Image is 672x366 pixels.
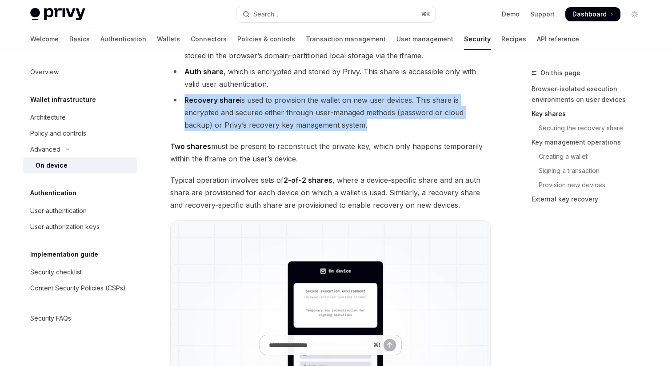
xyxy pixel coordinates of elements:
a: On device [23,157,137,173]
a: Provision new devices [532,178,649,192]
a: External key recovery [532,192,649,206]
a: Authentication [100,28,146,50]
a: Securing the recovery share [532,121,649,135]
img: light logo [30,8,85,20]
button: Send message [384,339,396,351]
div: Security FAQs [30,313,71,324]
div: Advanced [30,144,60,155]
div: Policy and controls [30,128,86,139]
div: Overview [30,67,59,77]
a: Signing a transaction [532,164,649,178]
span: ⌘ K [421,11,430,18]
strong: Recovery share [184,96,240,105]
a: Security checklist [23,264,137,280]
strong: Auth share [184,67,224,76]
div: Content Security Policies (CSPs) [30,283,126,294]
a: Dashboard [565,7,620,21]
a: Policies & controls [237,28,295,50]
a: Architecture [23,109,137,125]
a: Transaction management [306,28,386,50]
a: Security [464,28,491,50]
a: Connectors [191,28,227,50]
a: Browser-isolated execution environments on user devices [532,82,649,107]
a: Overview [23,64,137,80]
a: Creating a wallet [532,149,649,164]
a: Support [530,10,555,19]
li: is used to provision the wallet on new user devices. This share is encrypted and secured either t... [170,94,491,131]
a: Wallets [157,28,180,50]
span: On this page [540,68,580,78]
div: User authorization keys [30,221,100,232]
button: Toggle dark mode [628,7,642,21]
span: Typical operation involves sets of , where a device-specific share and an auth share are provisio... [170,174,491,211]
div: Search... [253,9,278,20]
span: Dashboard [572,10,607,19]
a: User management [396,28,453,50]
a: Basics [69,28,90,50]
a: Content Security Policies (CSPs) [23,280,137,296]
div: Architecture [30,112,66,123]
h5: Implementation guide [30,249,98,260]
button: Toggle Advanced section [23,141,137,157]
span: must be present to reconstruct the private key, which only happens temporarily within the iframe ... [170,140,491,165]
a: User authentication [23,203,137,219]
a: Key management operations [532,135,649,149]
a: Policy and controls [23,125,137,141]
a: Security FAQs [23,310,137,326]
a: Demo [502,10,520,19]
strong: Two shares [170,142,211,151]
div: On device [36,160,68,171]
strong: 2-of-2 shares [284,176,332,185]
div: Security checklist [30,267,82,278]
a: Recipes [501,28,526,50]
button: Open search [236,6,436,22]
a: API reference [537,28,579,50]
a: User authorization keys [23,219,137,235]
a: Key shares [532,107,649,121]
h5: Authentication [30,188,76,198]
h5: Wallet infrastructure [30,94,96,105]
a: Welcome [30,28,59,50]
div: User authentication [30,205,87,216]
input: Ask a question... [269,335,370,355]
li: , which is encrypted and stored by Privy. This share is accessible only with valid user authentic... [170,65,491,90]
